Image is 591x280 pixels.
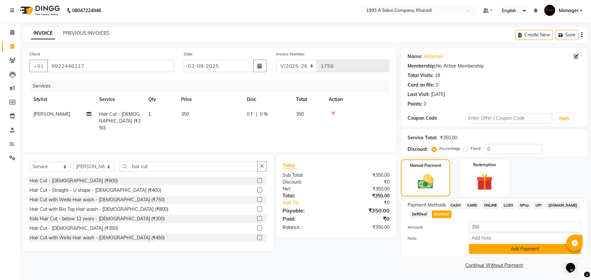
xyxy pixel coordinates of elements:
span: Hair Cut - [DEMOGRAPHIC_DATA] (₹350) [99,111,140,131]
div: Hair Cut - Straight - U shape - [DEMOGRAPHIC_DATA] (₹400) [30,187,161,194]
th: Qty [144,92,177,107]
button: Create New [515,30,553,40]
div: ₹350.00 [440,134,457,141]
div: Last Visit: [408,91,430,98]
iframe: chat widget [563,254,584,273]
span: DefiDeal [410,210,429,218]
div: Hair Cut with Wella Hair wash - [DEMOGRAPHIC_DATA] (₹750) [30,196,165,203]
div: ₹0 [336,179,394,186]
span: CARD [465,202,479,209]
div: No Active Membership [408,63,581,70]
div: Payable: [278,207,336,214]
input: Search by Name/Mobile/Email/Code [47,60,174,72]
span: Manager [559,7,579,14]
span: [DOMAIN_NAME] [546,202,580,209]
label: Client [30,51,40,57]
span: 350 [181,111,189,117]
img: _gift.svg [471,172,498,192]
span: GPay [517,202,531,209]
th: Price [177,92,243,107]
button: +91 [30,60,48,72]
div: Hair Cut with Wella Hair wash - [DEMOGRAPHIC_DATA] (₹450) [30,234,165,241]
div: ₹0 [346,199,394,206]
input: Amount [469,222,581,232]
label: Note: [403,235,464,241]
label: Percentage [439,146,460,151]
span: Total [283,162,298,169]
label: Manual Payment [410,163,441,169]
a: INVOICE [31,28,55,39]
span: LUZO [502,202,515,209]
div: ₹350.00 [336,207,394,214]
img: _cash.svg [413,172,439,191]
span: UPI [534,202,544,209]
button: Add Payment [469,244,581,254]
img: logo [17,1,62,20]
div: Hair Cut with Bio Top Hair wash - [DEMOGRAPHIC_DATA] (₹800) [30,206,168,213]
label: Redemption [473,162,496,168]
span: Payment Methods [408,202,446,209]
label: Date [184,51,193,57]
label: Amount: [403,224,464,230]
div: Balance : [278,224,336,231]
div: Net: [278,186,336,192]
div: 0 [424,101,426,108]
div: Sub Total: [278,172,336,179]
label: Fixed [471,146,480,151]
th: Service [95,92,144,107]
div: ₹350.00 [336,186,394,192]
div: 0 [436,82,438,89]
input: Enter Offer / Coupon Code [466,113,552,123]
label: Invoice Number [276,51,305,57]
div: Service Total: [408,134,437,141]
span: [PERSON_NAME] [33,111,70,117]
div: Points: [408,101,422,108]
span: 350 [296,111,304,117]
th: Disc [243,92,292,107]
div: [DATE] [431,91,445,98]
img: Manager [544,5,556,16]
a: PREVIOUS INVOICES [63,30,109,36]
input: Add Note [469,233,581,243]
span: | [256,111,257,118]
a: Abhishek [424,53,443,60]
div: ₹0 [336,215,394,223]
span: 0 % [260,111,268,118]
span: 1 [148,111,151,117]
div: Coupon Code [408,115,465,122]
div: Services [30,80,394,92]
div: Card on file: [408,82,434,89]
div: Discount: [278,179,336,186]
div: Name: [408,53,422,60]
div: Total: [278,192,336,199]
th: Action [325,92,390,107]
button: Save [556,30,579,40]
div: ₹350.00 [336,224,394,231]
button: Apply [555,113,574,123]
b: 08047224946 [72,1,101,20]
a: Add Tip [278,199,346,206]
th: Total [292,92,325,107]
div: Hair Cut - [DEMOGRAPHIC_DATA] (₹350) [30,225,118,232]
div: Hair Cut - [DEMOGRAPHIC_DATA] (₹600) [30,177,118,184]
input: Search or Scan [119,161,258,171]
div: Kids Hair Cut - below 12 years - [DEMOGRAPHIC_DATA] (₹300) [30,215,165,222]
div: ₹350.00 [336,172,394,179]
div: Discount: [408,146,428,153]
a: Continue Without Payment [402,262,586,269]
span: ONLINE [482,202,499,209]
span: CASH [449,202,463,209]
div: Paid: [278,215,336,223]
th: Stylist [30,92,95,107]
div: ₹350.00 [336,192,394,199]
span: 0 F [247,111,253,118]
div: 18 [435,72,440,79]
div: Total Visits: [408,72,433,79]
span: MariDeal [432,210,452,218]
div: Membership: [408,63,436,70]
